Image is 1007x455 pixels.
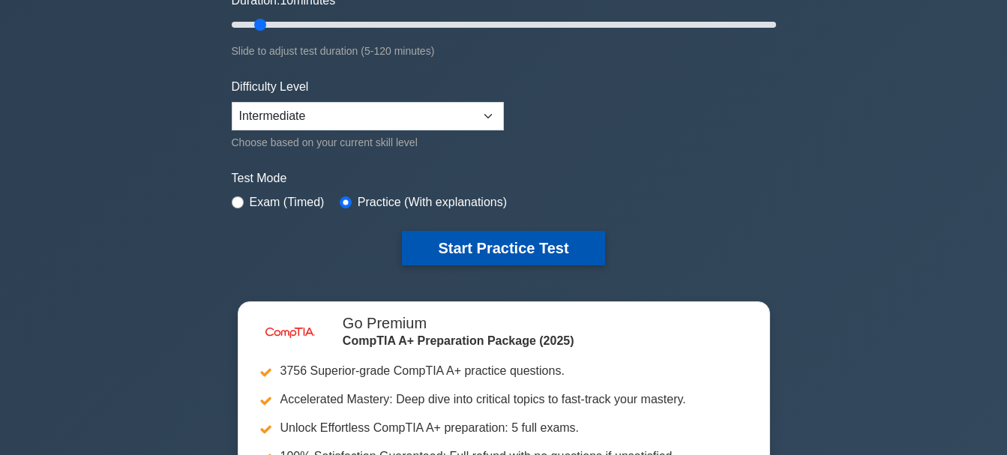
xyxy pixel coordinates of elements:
[402,231,604,265] button: Start Practice Test
[232,169,776,187] label: Test Mode
[250,193,325,211] label: Exam (Timed)
[232,78,309,96] label: Difficulty Level
[358,193,507,211] label: Practice (With explanations)
[232,133,504,151] div: Choose based on your current skill level
[232,42,776,60] div: Slide to adjust test duration (5-120 minutes)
